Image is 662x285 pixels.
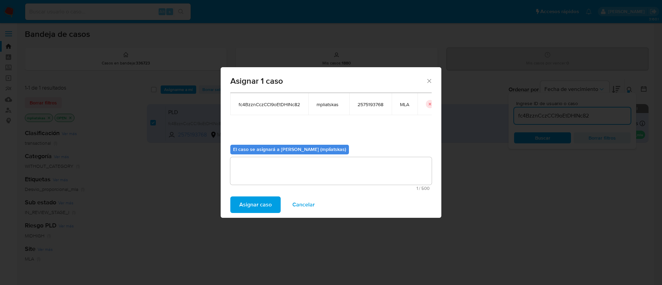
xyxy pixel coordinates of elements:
span: Máximo 500 caracteres [232,186,430,191]
span: Cancelar [292,197,315,212]
span: fc4BzznCczCCl9oEtDHINc82 [239,101,300,108]
button: Cancelar [283,196,324,213]
button: Asignar caso [230,196,281,213]
span: 2575193768 [358,101,383,108]
button: icon-button [426,100,434,108]
div: assign-modal [221,67,441,218]
span: mpliatskas [317,101,341,108]
button: Cerrar ventana [426,78,432,84]
span: Asignar caso [239,197,272,212]
span: Asignar 1 caso [230,77,426,85]
span: MLA [400,101,409,108]
b: El caso se asignará a [PERSON_NAME] (mpliatskas) [233,146,346,153]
